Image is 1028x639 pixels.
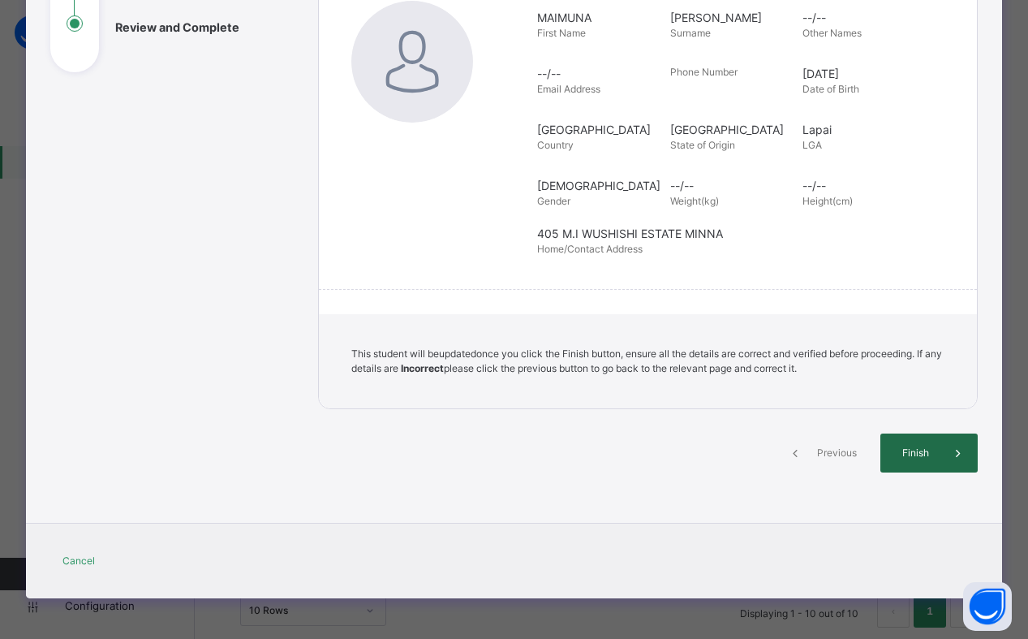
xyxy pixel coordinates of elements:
span: Lapai [802,121,927,138]
span: [GEOGRAPHIC_DATA] [537,121,662,138]
span: Finish [893,446,939,460]
span: Home/Contact Address [537,243,643,255]
span: [GEOGRAPHIC_DATA] [670,121,795,138]
span: First Name [537,27,586,39]
span: Email Address [537,83,600,95]
span: Country [537,139,574,151]
span: This student will be updated once you click the Finish button, ensure all the details are correct... [351,348,942,374]
span: [PERSON_NAME] [670,9,795,26]
span: Other Names [802,27,862,39]
span: Previous [815,446,859,460]
img: default.svg [351,1,473,123]
span: Phone Number [670,66,738,78]
span: Weight(kg) [670,195,719,207]
span: --/-- [670,177,795,194]
button: Open asap [963,582,1012,631]
span: --/-- [537,65,662,82]
span: [DEMOGRAPHIC_DATA] [537,177,662,194]
span: Surname [670,27,711,39]
span: MAIMUNA [537,9,662,26]
span: Cancel [62,554,95,568]
span: LGA [802,139,822,151]
b: Incorrect [401,362,444,374]
span: --/-- [802,9,927,26]
span: --/-- [802,177,927,194]
span: Height(cm) [802,195,853,207]
span: State of Origin [670,139,735,151]
span: Gender [537,195,570,207]
span: Date of Birth [802,83,859,95]
span: [DATE] [802,65,927,82]
span: 405 M.I WUSHISHI ESTATE MINNA [537,225,953,242]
